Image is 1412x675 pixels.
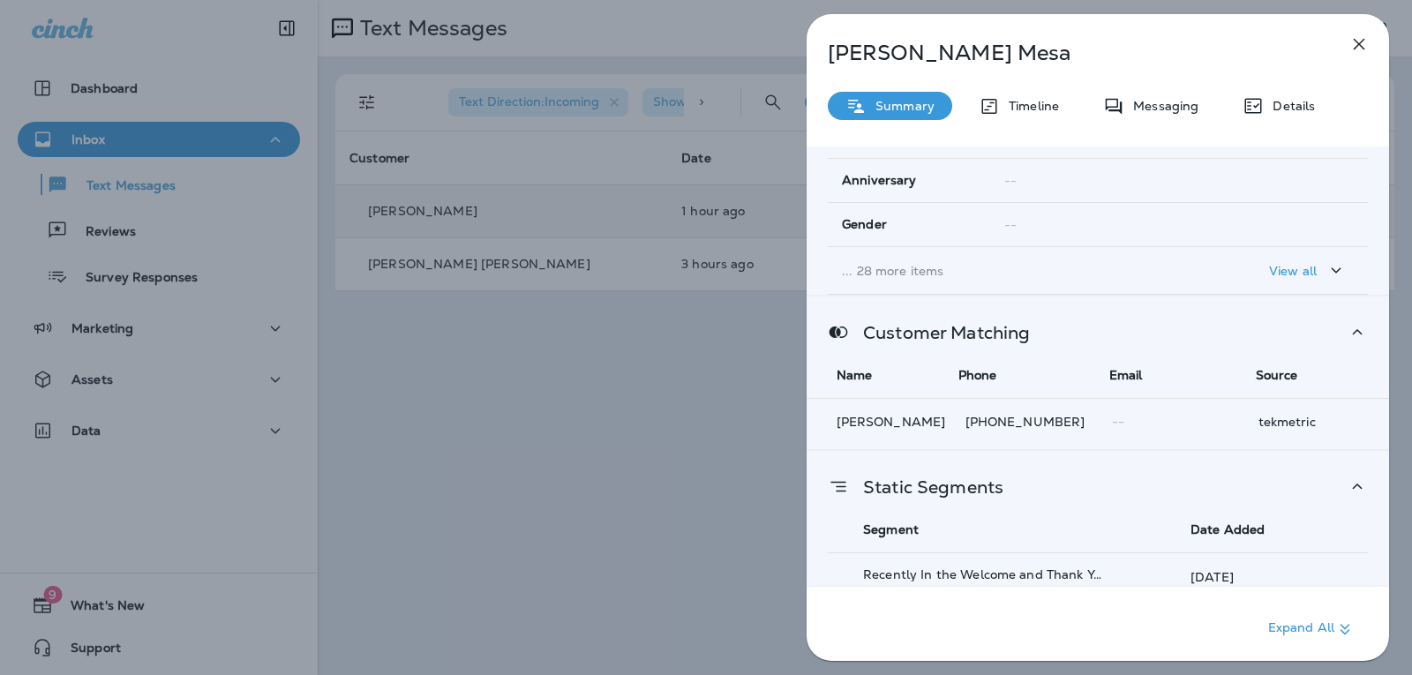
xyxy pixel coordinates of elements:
p: Details [1264,99,1315,113]
span: Date Added [1190,521,1265,537]
span: Gender [842,217,887,232]
button: View all [1262,254,1354,287]
p: View all [1269,264,1317,278]
p: Summary [867,99,935,113]
p: [DATE] [1190,570,1234,584]
span: Email [1109,367,1143,383]
p: [PERSON_NAME] Mesa [828,41,1310,65]
span: -- [1004,217,1017,233]
span: Source [1256,367,1298,383]
p: [PERSON_NAME] [837,415,951,429]
p: tekmetric [1258,415,1360,429]
button: Expand All [1261,613,1363,645]
p: Customer Matching [849,326,1030,340]
p: Expand All [1268,619,1356,640]
span: Name [837,367,873,383]
p: Recently In the Welcome and Thank You [863,567,1106,581]
p: ... 28 more items [842,264,1191,278]
p: [PHONE_NUMBER] [965,415,1098,429]
p: Static Segments [849,480,1003,494]
span: Phone [958,367,997,383]
span: -- [1112,414,1124,430]
span: -- [1004,173,1017,189]
span: Anniversary [842,173,917,188]
p: Messaging [1124,99,1198,113]
span: Segment [863,521,919,537]
p: Timeline [1000,99,1059,113]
